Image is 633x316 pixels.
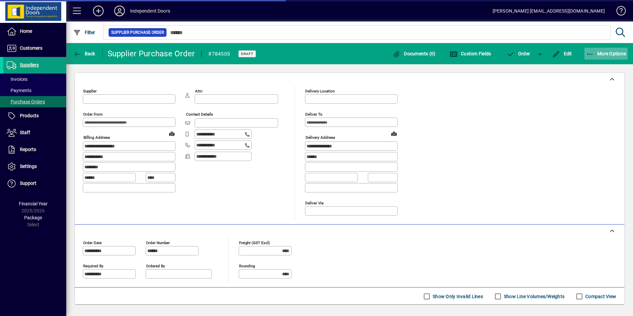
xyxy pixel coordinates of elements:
[20,62,39,68] span: Suppliers
[3,40,66,57] a: Customers
[109,5,130,17] button: Profile
[20,164,37,169] span: Settings
[3,85,66,96] a: Payments
[391,48,437,60] button: Documents (0)
[3,108,66,124] a: Products
[493,6,605,16] div: [PERSON_NAME] [EMAIL_ADDRESS][DOMAIN_NAME]
[3,96,66,107] a: Purchase Orders
[7,88,31,93] span: Payments
[130,6,170,16] div: Independent Doors
[83,112,103,117] mat-label: Order from
[305,200,323,205] mat-label: Deliver via
[611,1,625,23] a: Knowledge Base
[73,30,95,35] span: Filter
[111,29,164,36] span: Supplier Purchase Order
[167,128,177,139] a: View on map
[83,240,102,245] mat-label: Order date
[146,240,170,245] mat-label: Order number
[20,181,36,186] span: Support
[20,147,36,152] span: Reports
[19,201,48,206] span: Financial Year
[503,48,533,60] button: Order
[83,89,97,93] mat-label: Supplier
[239,263,255,268] mat-label: Rounding
[241,52,253,56] span: Draft
[503,293,564,300] label: Show Line Volumes/Weights
[72,48,97,60] button: Back
[450,51,491,56] span: Custom Fields
[7,77,27,82] span: Invoices
[3,158,66,175] a: Settings
[584,48,628,60] button: More Options
[584,293,616,300] label: Compact View
[3,125,66,141] a: Staff
[20,130,30,135] span: Staff
[393,51,436,56] span: Documents (0)
[73,51,95,56] span: Back
[507,51,530,56] span: Order
[208,49,230,59] div: #784505
[88,5,109,17] button: Add
[305,112,322,117] mat-label: Deliver To
[3,141,66,158] a: Reports
[586,51,626,56] span: More Options
[431,293,483,300] label: Show Only Invalid Lines
[551,48,574,60] button: Edit
[72,26,97,38] button: Filter
[305,89,335,93] mat-label: Delivery Location
[108,48,195,59] div: Supplier Purchase Order
[20,28,32,34] span: Home
[146,263,165,268] mat-label: Ordered by
[7,99,45,104] span: Purchase Orders
[20,113,39,118] span: Products
[195,89,202,93] mat-label: Attn
[389,128,399,139] a: View on map
[3,23,66,40] a: Home
[552,51,572,56] span: Edit
[83,263,103,268] mat-label: Required by
[3,175,66,192] a: Support
[448,48,493,60] button: Custom Fields
[20,45,42,51] span: Customers
[24,215,42,220] span: Package
[3,74,66,85] a: Invoices
[239,240,270,245] mat-label: Freight (GST excl)
[66,48,103,60] app-page-header-button: Back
